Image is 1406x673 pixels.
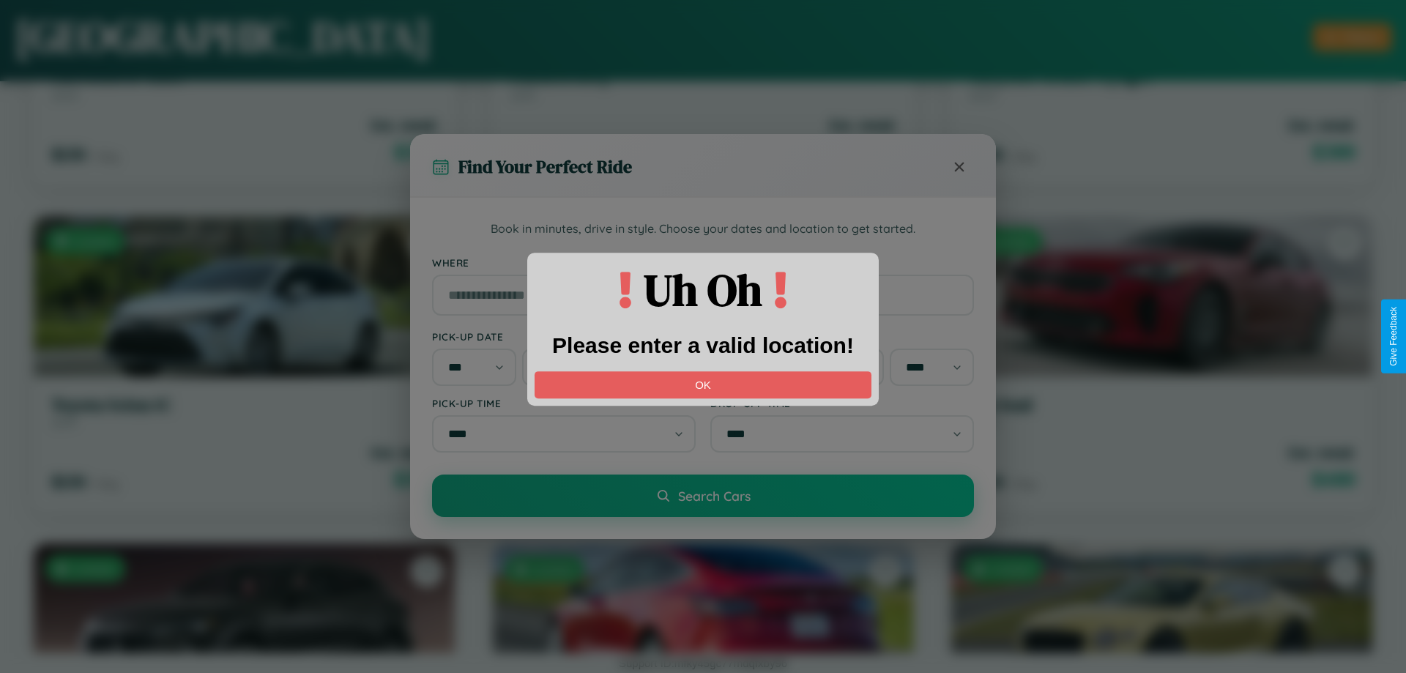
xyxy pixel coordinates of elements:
label: Pick-up Date [432,330,696,343]
label: Where [432,256,974,269]
label: Pick-up Time [432,397,696,409]
p: Book in minutes, drive in style. Choose your dates and location to get started. [432,220,974,239]
span: Search Cars [678,488,751,504]
label: Drop-off Date [710,330,974,343]
h3: Find Your Perfect Ride [458,155,632,179]
label: Drop-off Time [710,397,974,409]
